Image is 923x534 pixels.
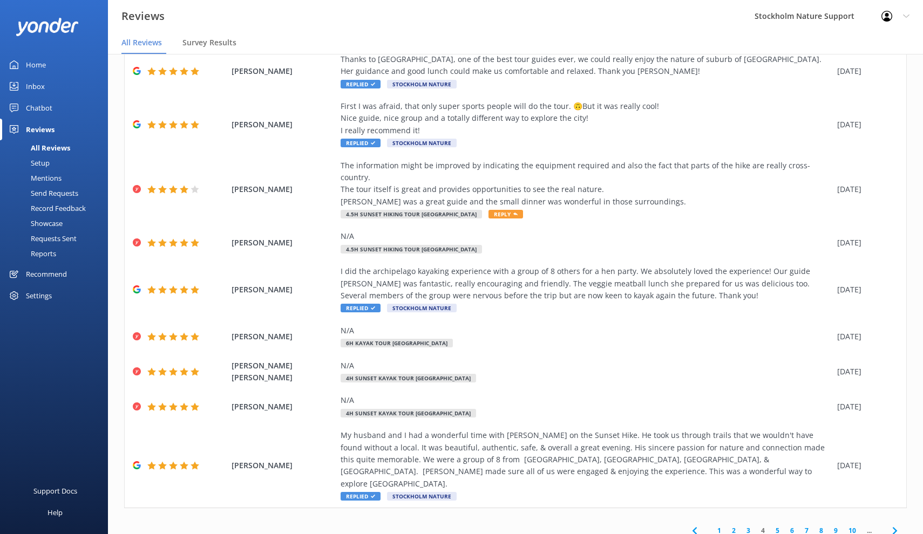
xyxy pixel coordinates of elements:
div: [DATE] [837,237,893,249]
div: Inbox [26,76,45,97]
div: Chatbot [26,97,52,119]
div: My husband and I had a wonderful time with [PERSON_NAME] on the Sunset Hike. He took us through t... [341,429,832,490]
div: [DATE] [837,460,893,471]
div: Recommend [26,263,67,285]
div: Setup [6,155,50,170]
div: Requests Sent [6,231,77,246]
a: Requests Sent [6,231,108,246]
span: [PERSON_NAME] [232,237,336,249]
span: Reply [488,210,523,218]
div: Support Docs [33,480,77,502]
a: Reports [6,246,108,261]
div: I did the archipelago kayaking experience with a group of 8 others for a hen party. We absolutely... [341,265,832,302]
a: Send Requests [6,186,108,201]
span: [PERSON_NAME] [232,183,336,195]
span: All Reviews [121,37,162,48]
span: [PERSON_NAME] [232,401,336,413]
a: Mentions [6,170,108,186]
div: [DATE] [837,284,893,296]
div: [DATE] [837,401,893,413]
span: Stockholm Nature [387,304,457,312]
div: Home [26,54,46,76]
a: All Reviews [6,140,108,155]
span: [PERSON_NAME] [232,65,336,77]
div: N/A [341,360,832,372]
span: [PERSON_NAME] [232,460,336,471]
span: [PERSON_NAME] [232,331,336,343]
span: 4h Sunset Kayak Tour [GEOGRAPHIC_DATA] [341,374,476,382]
div: N/A [341,230,832,242]
span: 4.5h Sunset Hiking Tour [GEOGRAPHIC_DATA] [341,245,482,254]
div: Record Feedback [6,201,86,216]
span: Stockholm Nature [387,492,457,501]
span: [PERSON_NAME] [232,119,336,131]
span: Replied [341,492,381,501]
h3: Reviews [121,8,165,25]
div: [DATE] [837,183,893,195]
div: Settings [26,285,52,306]
span: [PERSON_NAME] [232,284,336,296]
span: [PERSON_NAME] [PERSON_NAME] [232,360,336,384]
div: [DATE] [837,65,893,77]
span: Replied [341,304,381,312]
div: The information might be improved by indicating the equipment required and also the fact that par... [341,160,832,208]
div: [DATE] [837,119,893,131]
a: Showcase [6,216,108,231]
a: Record Feedback [6,201,108,216]
div: Reports [6,246,56,261]
div: Thanks to [GEOGRAPHIC_DATA], one of the best tour guides ever, we could really enjoy the nature o... [341,53,832,78]
span: 4h Sunset Kayak Tour [GEOGRAPHIC_DATA] [341,409,476,417]
span: Survey Results [182,37,236,48]
span: 4.5h Sunset Hiking Tour [GEOGRAPHIC_DATA] [341,210,482,218]
div: First I was afraid, that only super sports people will do the tour. 🙃But it was really cool! Nice... [341,100,832,136]
div: Reviews [26,119,55,140]
a: Setup [6,155,108,170]
span: 6h Kayak Tour [GEOGRAPHIC_DATA] [341,339,453,347]
div: [DATE] [837,331,893,343]
span: Stockholm Nature [387,80,457,88]
div: All Reviews [6,140,70,155]
div: Send Requests [6,186,78,201]
div: Showcase [6,216,63,231]
div: Help [47,502,63,523]
img: yonder-white-logo.png [16,18,78,36]
span: Replied [341,139,381,147]
div: N/A [341,325,832,337]
div: [DATE] [837,366,893,378]
div: N/A [341,394,832,406]
div: Mentions [6,170,62,186]
span: Replied [341,80,381,88]
span: Stockholm Nature [387,139,457,147]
